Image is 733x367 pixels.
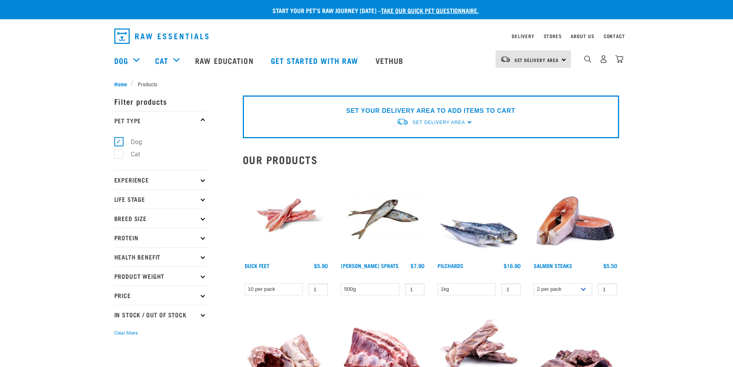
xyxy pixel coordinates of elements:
img: home-icon@2x.png [615,55,623,63]
p: Life Stage [114,189,207,209]
span: Set Delivery Area [412,120,465,125]
img: Raw Essentials Duck Feet Raw Meaty Bones For Dogs [243,172,330,259]
input: 1 [405,283,424,295]
p: SET YOUR DELIVERY AREA TO ADD ITEMS TO CART [346,106,515,116]
div: $7.90 [411,263,424,269]
a: Contact [604,35,625,37]
input: 1 [501,283,521,295]
div: $5.50 [603,263,617,269]
label: Dog [119,137,145,147]
button: Clear filters [114,330,138,337]
p: Breed Size [114,209,207,228]
a: [PERSON_NAME] Sprats [341,264,399,267]
input: 1 [309,283,328,295]
nav: breadcrumbs [114,80,619,88]
a: Raw Education [187,45,263,76]
p: Product Weight [114,266,207,286]
p: Filter products [114,92,207,111]
a: take our quick pet questionnaire. [381,8,479,12]
a: Pilchards [437,264,463,267]
img: Four Whole Pilchards [436,172,523,259]
p: Health Benefit [114,247,207,266]
nav: dropdown navigation [108,25,625,47]
a: Duck Feet [245,264,269,267]
a: Dog [114,55,128,66]
img: van-moving.png [396,118,409,126]
img: user.png [599,55,608,63]
div: $16.90 [504,263,521,269]
h2: Our Products [243,154,619,166]
a: Delivery [512,35,534,37]
a: Cat [155,55,168,66]
p: In Stock / Out Of Stock [114,305,207,324]
img: Jack Mackarel Sparts Raw Fish For Dogs [339,172,426,259]
img: van-moving.png [500,56,511,63]
label: Cat [119,149,143,159]
a: Stores [544,35,562,37]
img: Raw Essentials Logo [114,28,209,44]
img: home-icon-1@2x.png [584,55,591,63]
a: About Us [571,35,594,37]
input: 1 [598,283,617,295]
p: Price [114,286,207,305]
span: Home [114,80,127,88]
a: Get started with Raw [263,45,368,76]
img: 1148 Salmon Steaks 01 [532,172,619,259]
a: Vethub [368,45,413,76]
div: $5.90 [314,263,328,269]
p: Experience [114,170,207,189]
span: Set Delivery Area [514,59,559,61]
p: Protein [114,228,207,247]
a: Home [114,80,131,88]
p: Pet Type [114,111,207,130]
a: Salmon Steaks [534,264,572,267]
